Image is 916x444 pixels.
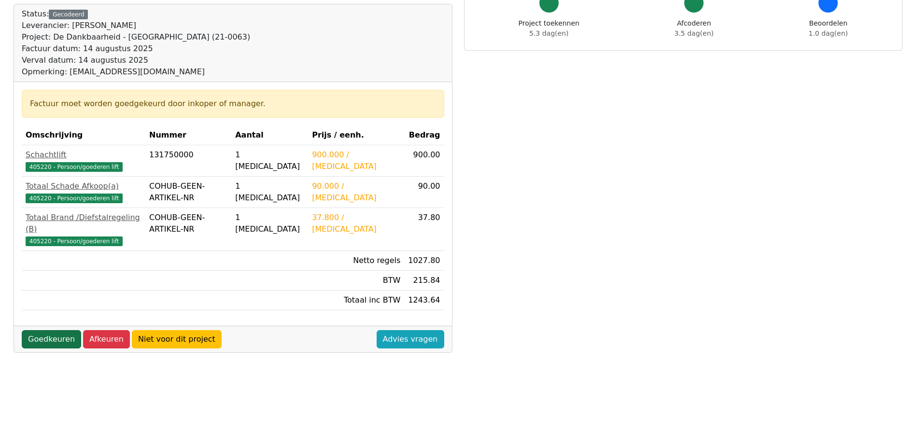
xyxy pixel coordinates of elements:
[404,177,444,208] td: 90.00
[308,291,404,310] td: Totaal inc BTW
[22,330,81,348] a: Goedkeuren
[519,18,579,39] div: Project toekennen
[22,8,250,78] div: Status:
[312,149,400,172] div: 900.000 / [MEDICAL_DATA]
[145,125,231,145] th: Nummer
[26,162,123,172] span: 405220 - Persoon/goederen lift
[235,212,304,235] div: 1 [MEDICAL_DATA]
[22,66,250,78] div: Opmerking: [EMAIL_ADDRESS][DOMAIN_NAME]
[22,43,250,55] div: Factuur datum: 14 augustus 2025
[404,145,444,177] td: 900.00
[22,20,250,31] div: Leverancier: [PERSON_NAME]
[675,18,714,39] div: Afcoderen
[404,251,444,271] td: 1027.80
[308,251,404,271] td: Netto regels
[49,10,88,19] div: Gecodeerd
[26,180,141,204] a: Totaal Schade Afkoop(a)405220 - Persoon/goederen lift
[22,125,145,145] th: Omschrijving
[404,125,444,145] th: Bedrag
[312,212,400,235] div: 37.800 / [MEDICAL_DATA]
[308,125,404,145] th: Prijs / eenh.
[404,291,444,310] td: 1243.64
[145,208,231,251] td: COHUB-GEEN-ARTIKEL-NR
[235,180,304,204] div: 1 [MEDICAL_DATA]
[404,208,444,251] td: 37.80
[529,29,568,37] span: 5.3 dag(en)
[308,271,404,291] td: BTW
[26,194,123,203] span: 405220 - Persoon/goederen lift
[83,330,130,348] a: Afkeuren
[26,149,141,161] div: Schachtlift
[312,180,400,204] div: 90.000 / [MEDICAL_DATA]
[145,177,231,208] td: COHUB-GEEN-ARTIKEL-NR
[30,98,436,110] div: Factuur moet worden goedgekeurd door inkoper of manager.
[145,145,231,177] td: 131750000
[22,31,250,43] div: Project: De Dankbaarheid - [GEOGRAPHIC_DATA] (21-0063)
[809,29,848,37] span: 1.0 dag(en)
[26,180,141,192] div: Totaal Schade Afkoop(a)
[26,212,141,235] div: Totaal Brand /Diefstalregeling (B)
[22,55,250,66] div: Verval datum: 14 augustus 2025
[675,29,714,37] span: 3.5 dag(en)
[132,330,222,348] a: Niet voor dit project
[377,330,444,348] a: Advies vragen
[809,18,848,39] div: Beoordelen
[235,149,304,172] div: 1 [MEDICAL_DATA]
[26,236,123,246] span: 405220 - Persoon/goederen lift
[231,125,308,145] th: Aantal
[404,271,444,291] td: 215.84
[26,212,141,247] a: Totaal Brand /Diefstalregeling (B)405220 - Persoon/goederen lift
[26,149,141,172] a: Schachtlift405220 - Persoon/goederen lift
